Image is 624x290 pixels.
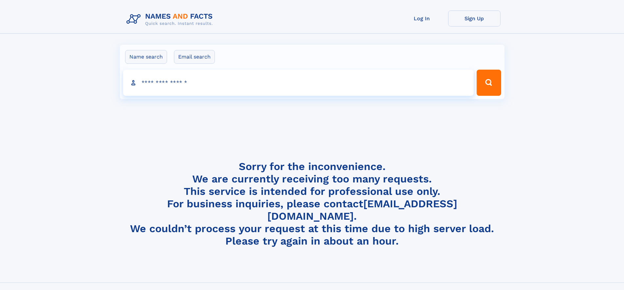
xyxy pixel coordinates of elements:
[125,50,167,64] label: Name search
[174,50,215,64] label: Email search
[124,160,501,247] h4: Sorry for the inconvenience. We are currently receiving too many requests. This service is intend...
[396,10,448,26] a: Log In
[123,70,474,96] input: search input
[267,197,457,222] a: [EMAIL_ADDRESS][DOMAIN_NAME]
[477,70,501,96] button: Search Button
[448,10,501,26] a: Sign Up
[124,10,218,28] img: Logo Names and Facts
